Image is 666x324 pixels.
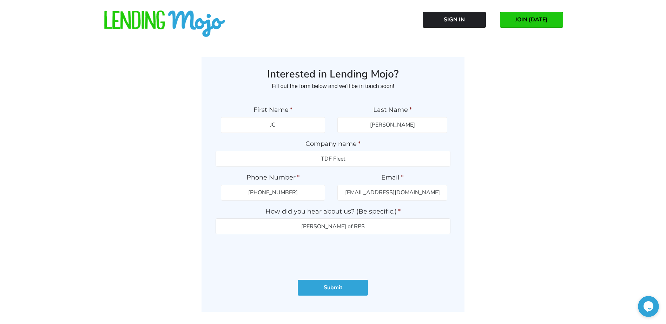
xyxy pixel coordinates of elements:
label: Last Name [337,106,447,114]
img: lm-horizontal-logo [103,11,226,38]
label: How did you hear about us? (Be specific.) [216,208,450,216]
a: Sign In [423,12,486,28]
a: JOIN [DATE] [500,12,563,28]
iframe: reCAPTCHA [279,241,386,269]
label: Phone Number [221,174,325,182]
iframe: chat widget [638,296,659,317]
span: Sign In [444,16,465,23]
label: First Name [221,106,325,114]
label: Company name [216,140,450,148]
h3: Interested in Lending Mojo? [216,68,450,81]
input: Submit [298,280,368,296]
span: JOIN [DATE] [515,16,548,23]
p: Fill out the form below and we'll be in touch soon! [216,81,450,92]
label: Email [337,174,447,182]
